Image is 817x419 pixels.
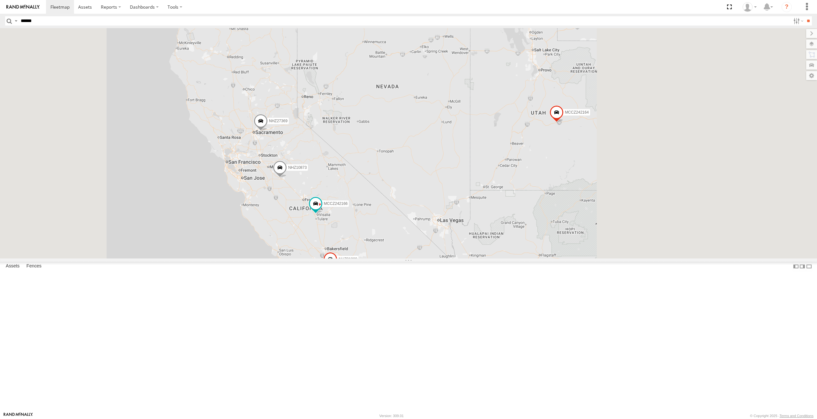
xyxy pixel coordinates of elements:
label: Hide Summary Table [806,262,812,271]
img: rand-logo.svg [6,5,40,9]
label: Search Filter Options [791,16,805,26]
span: NHZ27369 [269,119,288,123]
a: Terms and Conditions [780,414,813,418]
div: © Copyright 2025 - [750,414,813,418]
a: Visit our Website [4,413,33,419]
label: Assets [3,262,23,271]
span: MCCZ242164 [565,110,589,115]
label: Dock Summary Table to the Right [799,262,806,271]
label: Search Query [13,16,19,26]
label: Dock Summary Table to the Left [793,262,799,271]
span: NHZ01009 [339,257,357,261]
div: Zulema McIntosch [740,2,759,12]
span: NHZ10873 [288,166,307,170]
label: Map Settings [806,71,817,80]
i: ? [782,2,792,12]
span: MCCZ242166 [324,201,348,206]
div: Version: 309.01 [379,414,404,418]
label: Fences [23,262,45,271]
